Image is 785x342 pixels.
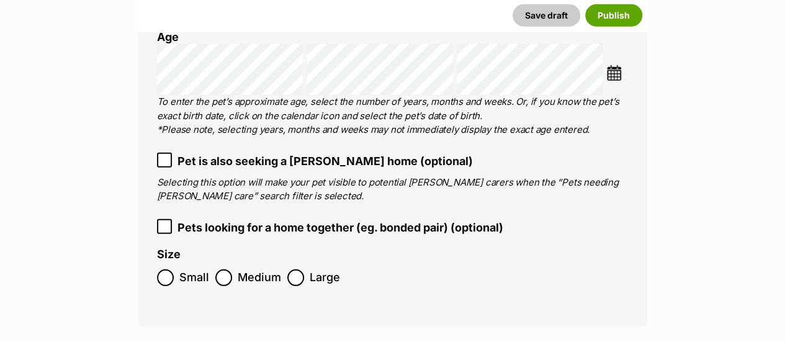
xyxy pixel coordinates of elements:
[157,248,181,261] label: Size
[157,95,629,137] p: To enter the pet’s approximate age, select the number of years, months and weeks. Or, if you know...
[606,65,622,81] img: ...
[310,269,340,286] span: Large
[157,30,179,43] label: Age
[179,269,209,286] span: Small
[238,269,281,286] span: Medium
[177,219,503,236] span: Pets looking for a home together (eg. bonded pair) (optional)
[157,176,629,204] p: Selecting this option will make your pet visible to potential [PERSON_NAME] carers when the “Pets...
[513,4,580,27] button: Save draft
[177,153,473,169] span: Pet is also seeking a [PERSON_NAME] home (optional)
[585,4,642,27] button: Publish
